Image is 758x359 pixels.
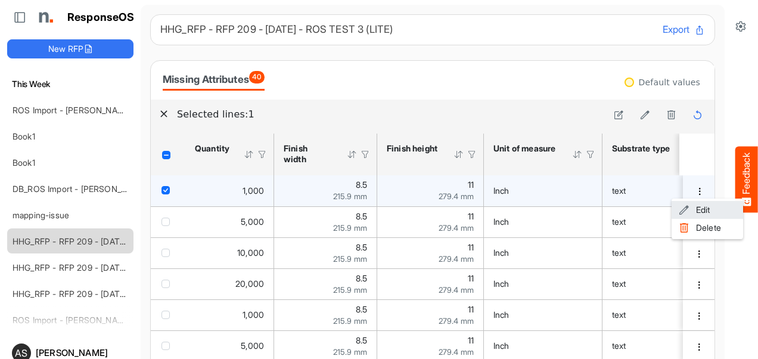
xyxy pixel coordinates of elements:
[243,310,264,320] span: 1,000
[439,347,474,357] span: 279.4 mm
[274,268,377,299] td: 8.5 is template cell Column Header httpsnorthellcomontologiesmapping-rulesmeasurementhasfinishsiz...
[602,206,717,237] td: text is template cell Column Header httpsnorthellcomontologiesmapping-rulesmaterialhassubstratema...
[151,134,185,175] th: Header checkbox
[639,78,700,86] div: Default values
[151,237,185,268] td: checkbox
[602,175,717,206] td: text is template cell Column Header httpsnorthellcomontologiesmapping-rulesmaterialhassubstratema...
[493,247,510,258] span: Inch
[274,237,377,268] td: 8.5 is template cell Column Header httpsnorthellcomontologiesmapping-rulesmeasurementhasfinishsiz...
[67,11,135,24] h1: ResponseOS
[7,78,133,91] h6: This Week
[612,216,626,227] span: text
[672,201,743,219] li: Edit
[356,242,367,252] span: 8.5
[13,289,209,299] a: HHG_RFP - RFP 209 - [DATE] - ROS TEST 3 (LITE)
[602,237,717,268] td: text is template cell Column Header httpsnorthellcomontologiesmapping-rulesmaterialhassubstratema...
[195,143,228,154] div: Quantity
[468,211,474,221] span: 11
[612,278,626,289] span: text
[493,310,510,320] span: Inch
[13,157,35,168] a: Book1
[274,206,377,237] td: 8.5 is template cell Column Header httpsnorthellcomontologiesmapping-rulesmeasurementhasfinishsiz...
[468,179,474,190] span: 11
[13,262,209,273] a: HHG_RFP - RFP 209 - [DATE] - ROS TEST 3 (LITE)
[356,335,367,345] span: 8.5
[36,348,129,357] div: [PERSON_NAME]
[333,254,367,264] span: 215.9 mm
[692,310,706,322] button: dropdownbutton
[439,223,474,233] span: 279.4 mm
[356,273,367,283] span: 8.5
[585,149,596,160] div: Filter Icon
[439,285,474,295] span: 279.4 mm
[274,175,377,206] td: 8.5 is template cell Column Header httpsnorthellcomontologiesmapping-rulesmeasurementhasfinishsiz...
[484,237,602,268] td: Inch is template cell Column Header httpsnorthellcomontologiesmapping-rulesmeasurementhasunitofme...
[377,175,484,206] td: 11 is template cell Column Header httpsnorthellcomontologiesmapping-rulesmeasurementhasfinishsize...
[439,316,474,326] span: 279.4 mm
[274,299,377,330] td: 8.5 is template cell Column Header httpsnorthellcomontologiesmapping-rulesmeasurementhasfinishsiz...
[493,278,510,289] span: Inch
[13,210,69,220] a: mapping-issue
[284,143,331,165] div: Finish width
[672,219,743,237] li: Delete
[692,279,706,291] button: dropdownbutton
[13,236,209,246] a: HHG_RFP - RFP 209 - [DATE] - ROS TEST 3 (LITE)
[693,185,706,197] button: dropdownbutton
[493,341,510,351] span: Inch
[160,24,653,35] h6: HHG_RFP - RFP 209 - [DATE] - ROS TEST 3 (LITE)
[612,247,626,258] span: text
[377,237,484,268] td: 11 is template cell Column Header httpsnorthellcomontologiesmapping-rulesmeasurementhasfinishsize...
[241,341,264,351] span: 5,000
[185,206,274,237] td: 5000 is template cell Column Header httpsnorthellcomontologiesmapping-rulesorderhasquantity
[484,268,602,299] td: Inch is template cell Column Header httpsnorthellcomontologiesmapping-rulesmeasurementhasunitofme...
[333,191,367,201] span: 215.9 mm
[7,39,133,58] button: New RFP
[13,184,181,194] a: DB_ROS Import - [PERSON_NAME] - ROS 4
[249,71,265,83] span: 40
[683,268,717,299] td: bf8995c5-1a43-4872-801f-0cf807cfec74 is template cell Column Header
[377,206,484,237] td: 11 is template cell Column Header httpsnorthellcomontologiesmapping-rulesmeasurementhasfinishsize...
[333,223,367,233] span: 215.9 mm
[257,149,268,160] div: Filter Icon
[333,316,367,326] span: 215.9 mm
[387,143,438,154] div: Finish height
[484,206,602,237] td: Inch is template cell Column Header httpsnorthellcomontologiesmapping-rulesmeasurementhasunitofme...
[683,299,717,330] td: 191b4ae0-2f1c-4ec4-b28c-4144abc71b88 is template cell Column Header
[692,341,706,353] button: dropdownbutton
[163,71,265,88] div: Missing Attributes
[439,191,474,201] span: 279.4 mm
[13,131,35,141] a: Book1
[612,310,626,320] span: text
[468,304,474,314] span: 11
[185,175,274,206] td: 1000 is template cell Column Header httpsnorthellcomontologiesmapping-rulesorderhasquantity
[493,216,510,227] span: Inch
[185,268,274,299] td: 20000 is template cell Column Header httpsnorthellcomontologiesmapping-rulesorderhasquantity
[468,273,474,283] span: 11
[493,185,510,196] span: Inch
[439,254,474,264] span: 279.4 mm
[683,175,717,206] td: 04099118-32b9-4c7f-8183-8f527b55ddc0 is template cell Column Header
[237,247,264,258] span: 10,000
[151,175,185,206] td: checkbox
[377,299,484,330] td: 11 is template cell Column Header httpsnorthellcomontologiesmapping-rulesmeasurementhasfinishsize...
[15,348,27,358] span: AS
[33,5,57,29] img: Northell
[356,304,367,314] span: 8.5
[356,179,367,190] span: 8.5
[468,242,474,252] span: 11
[468,335,474,345] span: 11
[612,341,626,351] span: text
[612,185,626,196] span: text
[467,149,477,160] div: Filter Icon
[13,105,185,115] a: ROS Import - [PERSON_NAME] - Final (short)
[333,347,367,357] span: 215.9 mm
[177,107,601,122] h6: Selected lines: 1
[243,185,264,196] span: 1,000
[602,299,717,330] td: text is template cell Column Header httpsnorthellcomontologiesmapping-rulesmaterialhassubstratema...
[692,248,706,260] button: dropdownbutton
[356,211,367,221] span: 8.5
[735,147,758,213] button: Feedback
[333,285,367,295] span: 215.9 mm
[484,299,602,330] td: Inch is template cell Column Header httpsnorthellcomontologiesmapping-rulesmeasurementhasunitofme...
[185,299,274,330] td: 1000 is template cell Column Header httpsnorthellcomontologiesmapping-rulesorderhasquantity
